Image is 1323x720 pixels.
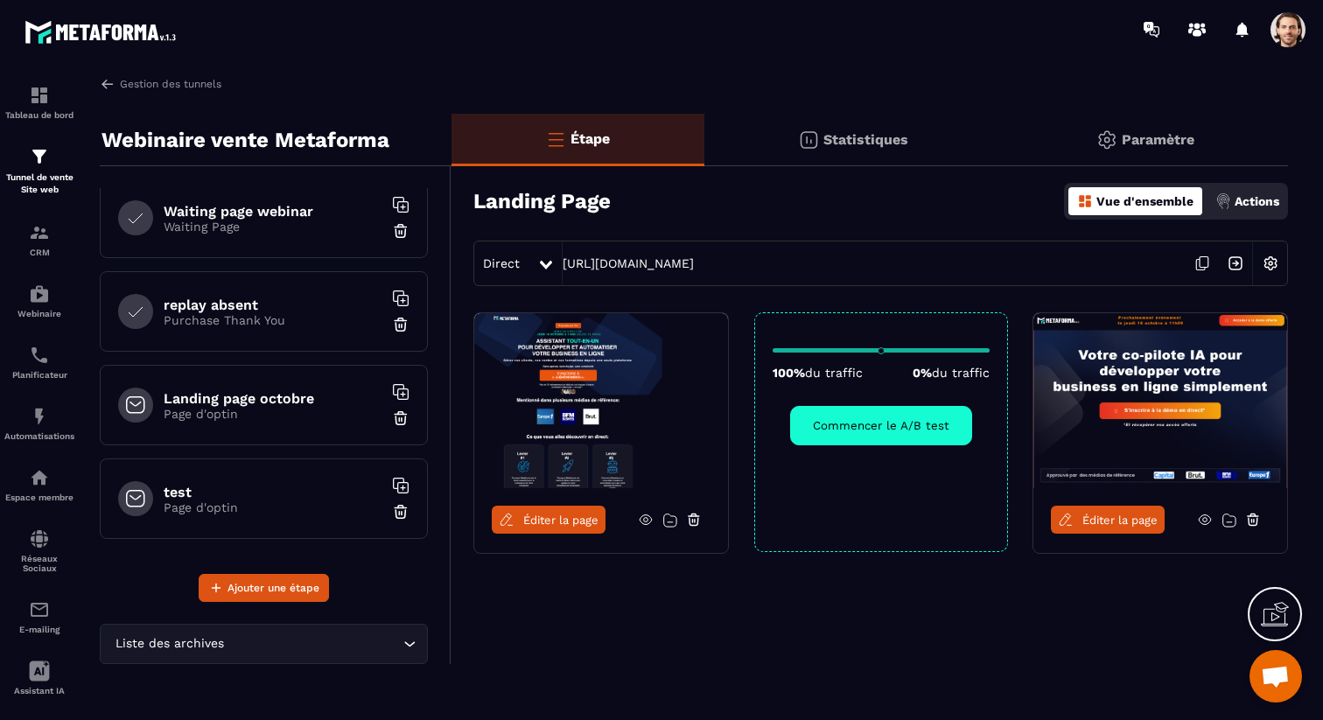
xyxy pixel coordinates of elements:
p: Vue d'ensemble [1096,194,1193,208]
p: Étape [570,130,610,147]
img: trash [392,222,409,240]
h6: Landing page octobre [164,390,382,407]
input: Search for option [227,634,399,654]
p: Réseaux Sociaux [4,554,74,573]
p: Planificateur [4,370,74,380]
p: Webinaire vente Metaforma [101,122,389,157]
p: Espace membre [4,493,74,502]
a: emailemailE-mailing [4,586,74,647]
img: trash [392,316,409,333]
p: Page d'optin [164,407,382,421]
img: formation [29,85,50,106]
img: social-network [29,528,50,549]
img: trash [392,409,409,427]
p: Page d'optin [164,500,382,514]
span: Ajouter une étape [227,579,319,597]
a: Gestion des tunnels [100,76,221,92]
span: Liste des archives [111,634,227,654]
img: setting-gr.5f69749f.svg [1096,129,1117,150]
p: Tableau de bord [4,110,74,120]
div: Ouvrir le chat [1249,650,1302,703]
a: automationsautomationsEspace membre [4,454,74,515]
img: email [29,599,50,620]
img: automations [29,467,50,488]
img: arrow-next.bcc2205e.svg [1219,247,1252,280]
img: automations [29,283,50,304]
img: trash [392,503,409,521]
img: image [474,313,728,488]
img: logo [24,16,182,48]
p: Webinaire [4,309,74,318]
img: automations [29,406,50,427]
h6: replay absent [164,297,382,313]
img: dashboard-orange.40269519.svg [1077,193,1093,209]
a: schedulerschedulerPlanificateur [4,332,74,393]
div: Search for option [100,624,428,664]
span: Éditer la page [1082,514,1158,527]
img: arrow [100,76,115,92]
img: actions.d6e523a2.png [1215,193,1231,209]
p: 100% [773,366,863,380]
p: CRM [4,248,74,257]
img: formation [29,222,50,243]
img: formation [29,146,50,167]
a: formationformationCRM [4,209,74,270]
p: Actions [1235,194,1279,208]
p: Tunnel de vente Site web [4,171,74,196]
a: Assistant IA [4,647,74,709]
p: Paramètre [1122,131,1194,148]
a: automationsautomationsAutomatisations [4,393,74,454]
img: stats.20deebd0.svg [798,129,819,150]
p: Waiting Page [164,220,382,234]
img: setting-w.858f3a88.svg [1254,247,1287,280]
img: bars-o.4a397970.svg [545,129,566,150]
p: E-mailing [4,625,74,634]
img: scheduler [29,345,50,366]
a: Éditer la page [492,506,605,534]
a: social-networksocial-networkRéseaux Sociaux [4,515,74,586]
span: du traffic [932,366,990,380]
span: Éditer la page [523,514,598,527]
button: Commencer le A/B test [790,406,972,445]
a: automationsautomationsWebinaire [4,270,74,332]
a: Éditer la page [1051,506,1165,534]
img: image [1033,313,1287,488]
a: formationformationTunnel de vente Site web [4,133,74,209]
p: Assistant IA [4,686,74,696]
a: [URL][DOMAIN_NAME] [563,256,694,270]
p: Purchase Thank You [164,313,382,327]
span: du traffic [805,366,863,380]
button: Ajouter une étape [199,574,329,602]
p: 0% [913,366,990,380]
a: formationformationTableau de bord [4,72,74,133]
span: Direct [483,256,520,270]
h6: Waiting page webinar [164,203,382,220]
h3: Landing Page [473,189,611,213]
h6: test [164,484,382,500]
p: Automatisations [4,431,74,441]
p: Statistiques [823,131,908,148]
